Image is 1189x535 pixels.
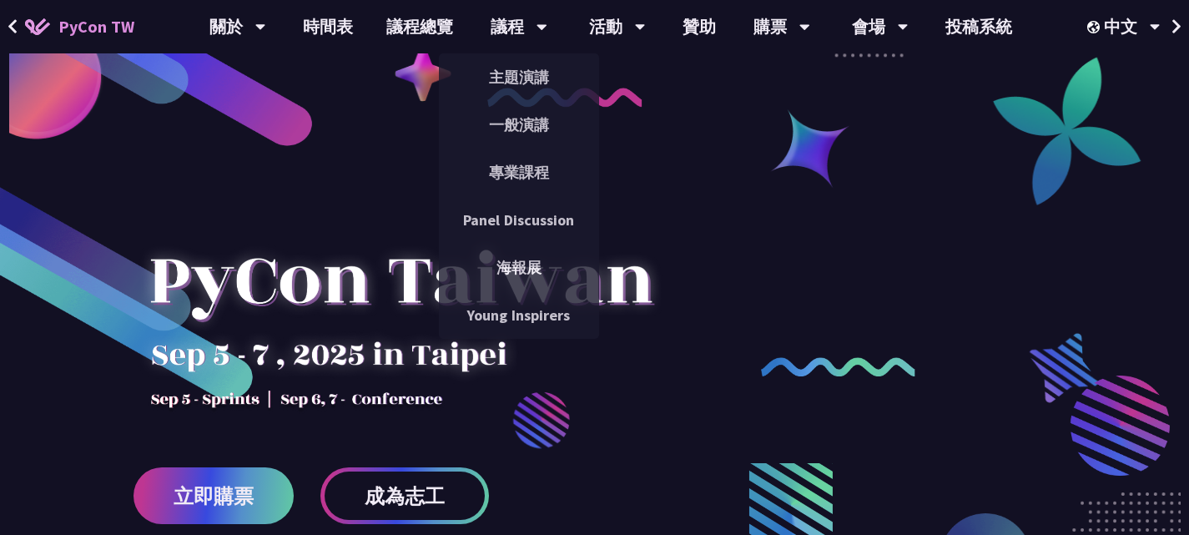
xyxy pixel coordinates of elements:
[320,467,489,524] a: 成為志工
[58,14,134,39] span: PyCon TW
[1087,21,1104,33] img: Locale Icon
[134,467,294,524] a: 立即購票
[439,105,599,144] a: 一般演講
[761,357,915,376] img: curly-2.e802c9f.png
[25,18,50,35] img: Home icon of PyCon TW 2025
[8,6,151,48] a: PyCon TW
[439,58,599,97] a: 主題演講
[174,486,254,507] span: 立即購票
[365,486,445,507] span: 成為志工
[439,295,599,335] a: Young Inspirers
[439,248,599,287] a: 海報展
[439,153,599,192] a: 專業課程
[439,200,599,240] a: Panel Discussion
